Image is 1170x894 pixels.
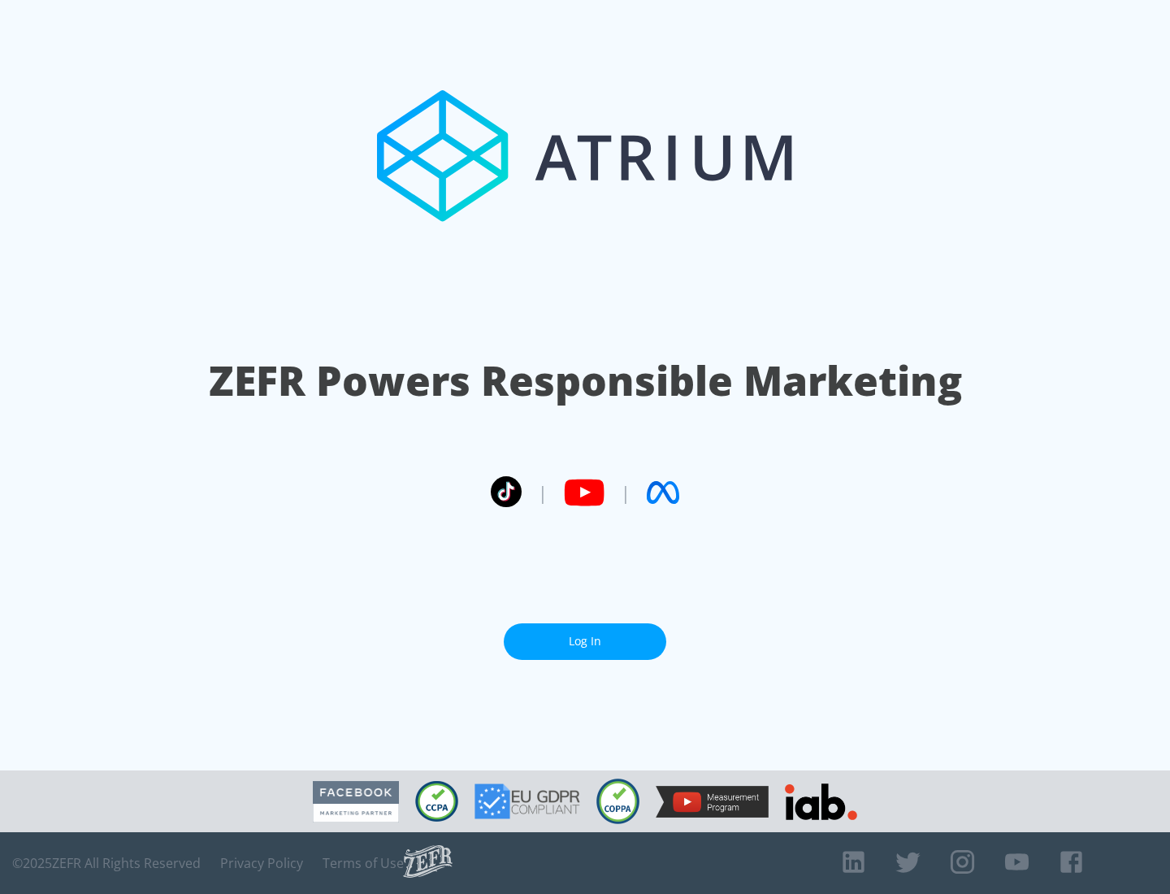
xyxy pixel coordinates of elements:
img: Facebook Marketing Partner [313,781,399,822]
img: YouTube Measurement Program [656,786,769,818]
img: CCPA Compliant [415,781,458,822]
a: Log In [504,623,666,660]
a: Privacy Policy [220,855,303,871]
span: | [621,480,630,505]
img: IAB [785,783,857,820]
span: | [538,480,548,505]
h1: ZEFR Powers Responsible Marketing [209,353,962,409]
a: Terms of Use [323,855,404,871]
img: COPPA Compliant [596,779,639,824]
img: GDPR Compliant [474,783,580,819]
span: © 2025 ZEFR All Rights Reserved [12,855,201,871]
